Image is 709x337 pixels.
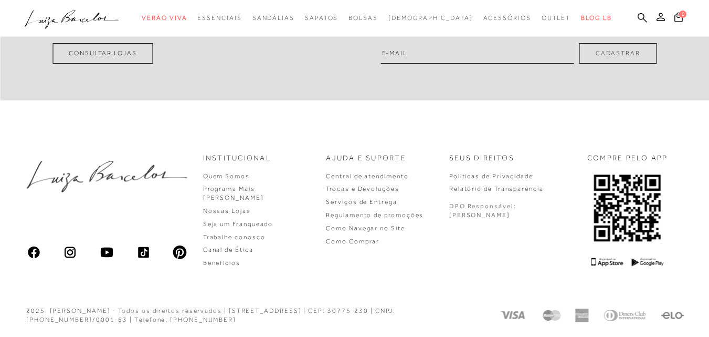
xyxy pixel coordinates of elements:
[483,8,531,28] a: categoryNavScreenReaderText
[203,153,271,164] p: Institucional
[197,14,241,22] span: Essenciais
[203,207,251,215] a: Nossas Lojas
[252,8,294,28] a: categoryNavScreenReaderText
[203,220,273,228] a: Seja um Franqueado
[99,245,114,260] img: youtube_material_rounded
[63,245,78,260] img: instagram_material_outline
[203,185,264,201] a: Programa Mais [PERSON_NAME]
[581,14,611,22] span: BLOG LB
[579,43,657,64] button: Cadastrar
[381,43,574,64] input: E-mail
[679,11,686,18] span: 0
[449,202,516,220] p: DPO Responsável: [PERSON_NAME]
[348,14,378,22] span: Bolsas
[587,153,668,164] p: COMPRE PELO APP
[591,258,623,267] img: App Store Logo
[26,307,472,324] div: 2025, [PERSON_NAME] - Todos os direitos reservados | [STREET_ADDRESS] | CEP: 30775-230 | CNPJ: [P...
[26,245,41,260] img: facebook_ios_glyph
[326,153,406,164] p: Ajuda e Suporte
[203,259,240,267] a: Benefícios
[142,14,187,22] span: Verão Viva
[388,8,473,28] a: noSubCategoriesText
[136,245,151,260] img: tiktok
[305,8,338,28] a: categoryNavScreenReaderText
[326,238,379,245] a: Como Comprar
[326,211,424,219] a: Regulamento de promoções
[173,245,187,260] img: pinterest_ios_filled
[52,43,153,64] a: Consultar Lojas
[449,172,533,180] a: Políticas de Privacidade
[449,153,514,164] p: Seus Direitos
[671,12,686,26] button: 0
[661,309,684,322] img: Elo
[26,161,187,192] img: luiza-barcelos.png
[388,14,473,22] span: [DEMOGRAPHIC_DATA]
[632,258,664,267] img: Google Play Logo
[326,172,408,180] a: Central de atendimento
[581,8,611,28] a: BLOG LB
[203,172,250,180] a: Quem Somos
[142,8,187,28] a: categoryNavScreenReaderText
[601,309,648,322] img: Diners Club
[197,8,241,28] a: categoryNavScreenReaderText
[542,14,571,22] span: Outlet
[593,172,662,244] img: QRCODE
[542,8,571,28] a: categoryNavScreenReaderText
[326,198,397,206] a: Serviços de Entrega
[326,224,405,232] a: Como Navegar no Site
[252,14,294,22] span: Sandálias
[305,14,338,22] span: Sapatos
[499,309,528,322] img: Visa
[541,309,562,322] img: Mastercard
[203,246,253,253] a: Canal de Ética
[483,14,531,22] span: Acessórios
[203,233,266,241] a: Trabalhe conosco
[348,8,378,28] a: categoryNavScreenReaderText
[575,309,588,322] img: American Express
[449,185,544,192] a: Relatório de Transparência
[326,185,399,192] a: Trocas e Devoluções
